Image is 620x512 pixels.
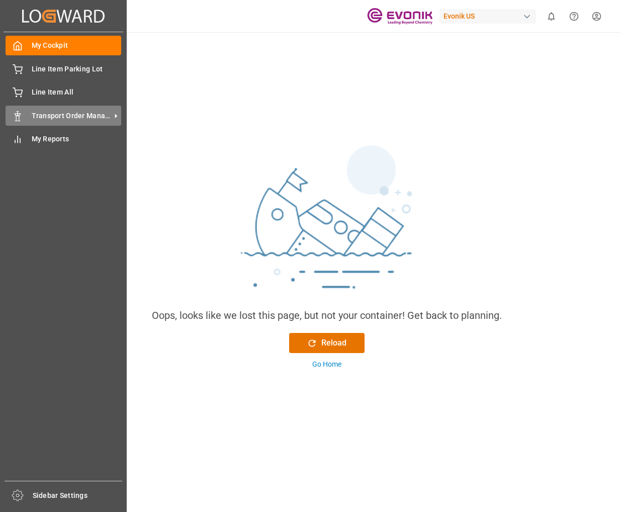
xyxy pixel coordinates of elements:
span: Sidebar Settings [33,490,123,501]
span: My Cockpit [32,40,122,51]
a: Line Item Parking Lot [6,59,121,78]
div: Go Home [312,359,341,370]
a: Line Item All [6,82,121,102]
span: Line Item Parking Lot [32,64,122,74]
button: Reload [289,333,365,353]
div: Reload [307,337,346,349]
img: Evonik-brand-mark-Deep-Purple-RGB.jpeg_1700498283.jpeg [367,8,432,25]
button: Evonik US [439,7,540,26]
div: Oops, looks like we lost this page, but not your container! Get back to planning. [152,308,502,323]
a: My Cockpit [6,36,121,55]
div: Evonik US [439,9,536,24]
span: Line Item All [32,87,122,98]
a: My Reports [6,129,121,149]
button: show 0 new notifications [540,5,563,28]
span: Transport Order Management [32,111,111,121]
button: Go Home [289,359,365,370]
button: Help Center [563,5,585,28]
img: sinking_ship.png [176,141,478,308]
span: My Reports [32,134,122,144]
